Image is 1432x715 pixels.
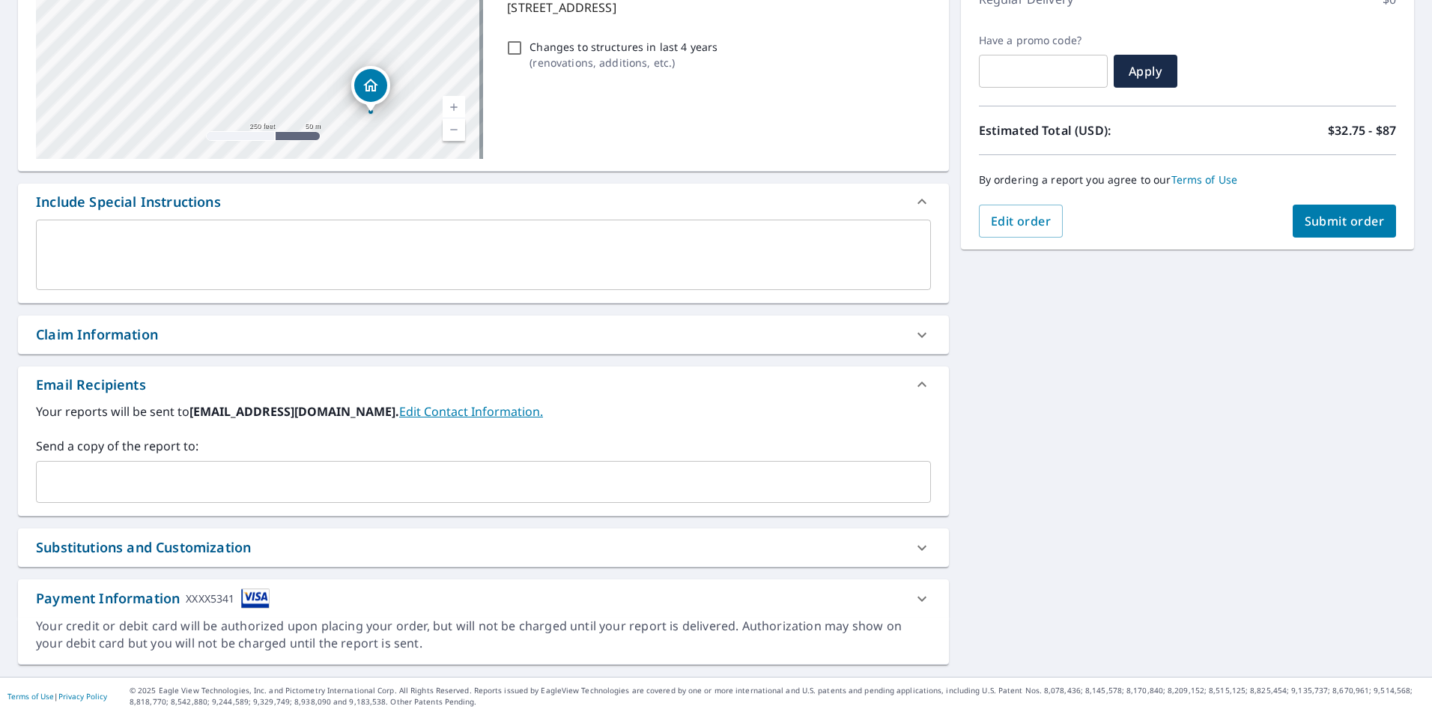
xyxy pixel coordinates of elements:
label: Your reports will be sent to [36,402,931,420]
button: Edit order [979,205,1064,238]
p: By ordering a report you agree to our [979,173,1396,187]
div: XXXX5341 [186,588,234,609]
a: Current Level 17, Zoom Out [443,118,465,141]
a: Privacy Policy [58,691,107,702]
div: Substitutions and Customization [18,528,949,567]
label: Have a promo code? [979,34,1108,47]
div: Include Special Instructions [36,192,221,212]
p: | [7,692,107,701]
div: Payment InformationXXXX5341cardImage [18,579,949,618]
span: Apply [1126,63,1165,79]
div: Claim Information [18,316,949,354]
label: Send a copy of the report to: [36,437,931,455]
b: [EMAIL_ADDRESS][DOMAIN_NAME]. [189,403,399,420]
p: Changes to structures in last 4 years [530,39,717,55]
a: Terms of Use [1171,172,1238,187]
button: Submit order [1293,205,1397,238]
div: Claim Information [36,325,158,345]
button: Apply [1114,55,1177,88]
div: Dropped pin, building 1, Residential property, 77 Ridgewood Dr Baileyville, ME 04694 [351,66,390,112]
a: EditContactInfo [399,403,543,420]
div: Your credit or debit card will be authorized upon placing your order, but will not be charged unt... [36,618,931,652]
a: Terms of Use [7,691,54,702]
div: Substitutions and Customization [36,537,251,558]
div: Include Special Instructions [18,184,949,220]
a: Current Level 17, Zoom In [443,96,465,118]
span: Edit order [991,213,1052,229]
p: Estimated Total (USD): [979,121,1188,139]
div: Email Recipients [18,366,949,402]
div: Email Recipients [36,375,146,395]
p: © 2025 Eagle View Technologies, Inc. and Pictometry International Corp. All Rights Reserved. Repo... [130,685,1425,708]
div: Payment Information [36,588,270,609]
p: $32.75 - $87 [1328,121,1396,139]
p: ( renovations, additions, etc. ) [530,55,717,70]
img: cardImage [241,588,270,609]
span: Submit order [1305,213,1385,229]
